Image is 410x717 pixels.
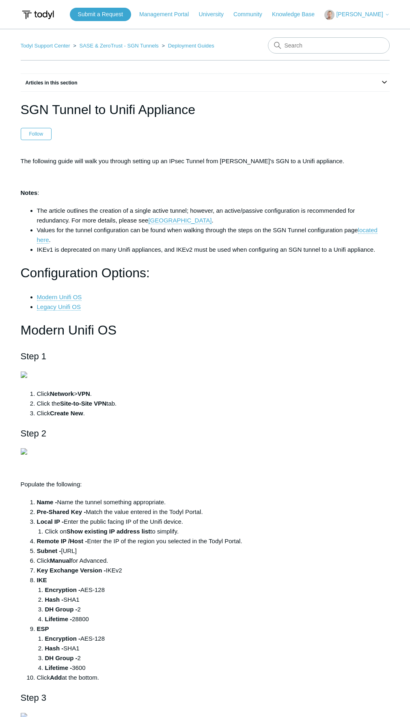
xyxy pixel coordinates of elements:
strong: Subnet - [37,547,61,554]
button: Follow Article [21,128,52,140]
li: Click for Advanced. [37,556,390,566]
a: SASE & ZeroTrust - SGN Tunnels [79,43,158,49]
li: 2 [45,605,390,614]
strong: Pre-Shared Key - [37,508,86,515]
li: AES-128 [45,585,390,595]
a: Modern Unifi OS [37,294,82,301]
a: Community [233,10,270,19]
li: Match the value entered in the Todyl Portal. [37,507,390,517]
strong: DH Group - [45,654,78,661]
li: SHA1 [45,595,390,605]
li: Name the tunnel something appropriate. [37,497,390,507]
img: Todyl Support Center Help Center home page [21,7,55,22]
li: [URL] [37,546,390,556]
li: Click . [37,408,390,418]
li: Todyl Support Center [21,43,72,49]
strong: Manual [50,557,71,564]
strong: Hash - [45,645,64,652]
strong: Show existing IP address list [67,528,150,535]
strong: Hash - [45,596,64,603]
strong: Encryption - [45,586,81,593]
strong: Add [50,674,62,681]
strong: DH Group - [45,606,78,613]
strong: VPN [78,390,90,397]
strong: Lifetime - [45,615,72,622]
strong: IKE [37,577,47,583]
strong: Key Exchange Version - [37,567,106,574]
li: Deployment Guides [160,43,214,49]
strong: Remote IP /Host - [37,538,87,544]
li: SHA1 [45,644,390,653]
a: [GEOGRAPHIC_DATA] [148,217,211,224]
strong: Site-to-Site VPN [60,400,106,407]
li: SASE & ZeroTrust - SGN Tunnels [71,43,160,49]
li: IKEv2 [37,566,390,575]
a: Knowledge Base [272,10,323,19]
strong: Network [50,390,74,397]
input: Search [268,37,390,54]
li: Values for the tunnel configuration can be found when walking through the steps on the SGN Tunnel... [37,225,390,245]
h1: SGN Tunnel to Unifi Appliance [21,100,390,119]
h2: Step 1 [21,349,390,363]
h1: Modern Unifi OS [21,320,390,341]
span: Articles in this section [21,80,78,86]
h1: Configuration Options: [21,263,390,283]
img: 35424763989779 [21,448,27,455]
li: The article outlines the creation of a single active tunnel; however, an active/passive configura... [37,206,390,225]
li: 3600 [45,663,390,673]
li: IKEv1 is deprecated on many Unifi appliances, and IKEv2 must be used when configuring an SGN tunn... [37,245,390,255]
strong: ESP [37,625,49,632]
li: AES-128 [45,634,390,644]
a: Todyl Support Center [21,43,70,49]
button: [PERSON_NAME] [324,10,389,20]
a: Deployment Guides [168,43,214,49]
a: Legacy Unifi OS [37,303,81,311]
h2: Step 3 [21,691,390,705]
strong: Notes [21,189,38,196]
p: Populate the following: [21,479,390,489]
strong: Name - [37,499,57,505]
strong: Encryption - [45,635,81,642]
li: Click on to simplify. [45,527,390,536]
li: 28800 [45,614,390,624]
li: Enter the public facing IP of the Unifi device. [37,517,390,536]
strong: Local IP - [37,518,64,525]
li: Enter the IP of the region you selected in the Todyl Portal. [37,536,390,546]
li: Click > . [37,389,390,399]
a: Management Portal [139,10,197,19]
li: 2 [45,653,390,663]
a: Submit a Request [70,8,131,21]
p: The following guide will walk you through setting up an IPsec Tunnel from [PERSON_NAME]'s SGN to ... [21,156,390,166]
img: 35424763984659 [21,371,27,378]
p: : [21,188,390,198]
h2: Step 2 [21,426,390,441]
a: University [199,10,231,19]
li: Click the tab. [37,399,390,408]
strong: Lifetime - [45,664,72,671]
strong: Create New [50,410,83,417]
li: Click at the bottom. [37,673,390,682]
span: [PERSON_NAME] [336,11,383,17]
